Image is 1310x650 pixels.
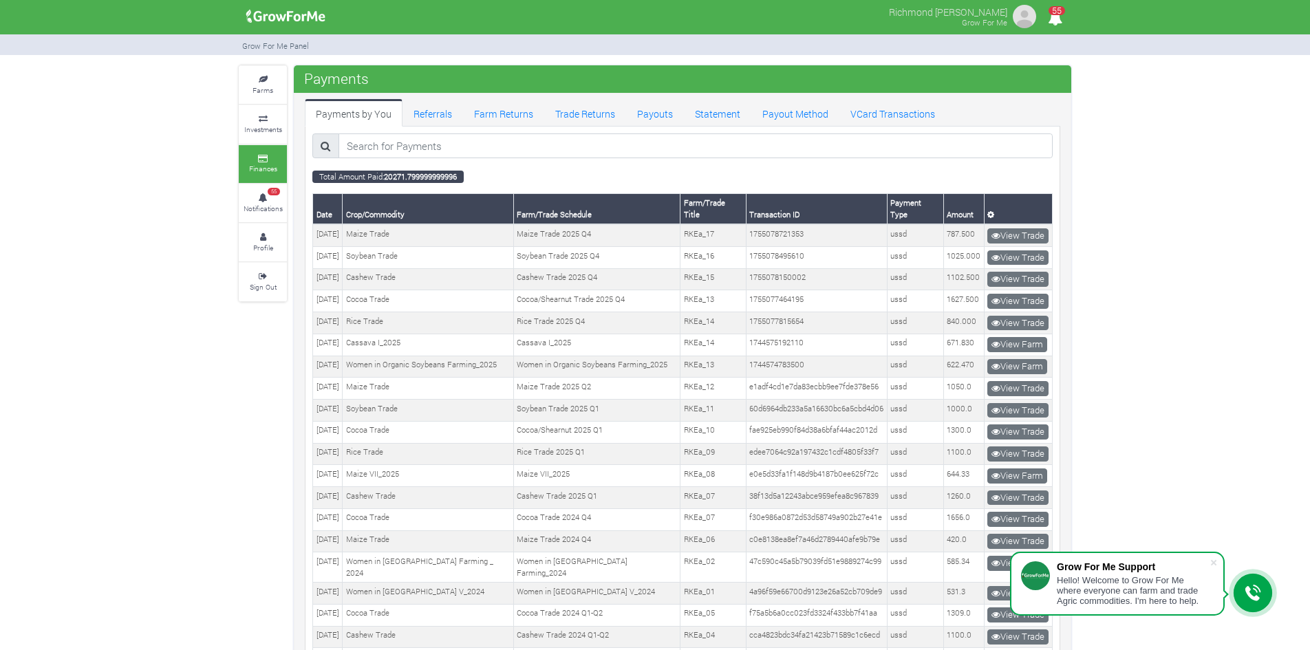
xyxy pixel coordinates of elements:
div: Hello! Welcome to Grow For Me where everyone can farm and trade Agric commodities. I'm here to help. [1057,575,1210,606]
img: growforme image [1011,3,1038,30]
a: Trade Returns [544,99,626,127]
td: Rice Trade 2025 Q4 [513,312,680,334]
td: ussd [887,334,943,356]
td: Cashew Trade 2025 Q1 [513,487,680,509]
td: 1755077464195 [746,290,887,312]
td: Maize Trade 2025 Q4 [513,224,680,246]
td: ussd [887,224,943,246]
td: 38f13d5a12243abce959efea8c967839 [746,487,887,509]
a: View Farm [987,337,1047,352]
td: Maize VII_2025 [343,465,514,487]
small: Sign Out [250,282,277,292]
td: ussd [887,421,943,443]
span: 55 [268,188,280,196]
td: [DATE] [313,334,343,356]
i: Notifications [1042,3,1069,34]
td: Soybean Trade 2025 Q1 [513,400,680,422]
td: Cocoa Trade [343,604,514,626]
td: 787.500 [943,224,984,246]
td: RKEa_01 [680,583,746,605]
td: ussd [887,508,943,530]
td: 1755078495610 [746,247,887,269]
td: Cashew Trade 2024 Q1-Q2 [513,626,680,648]
td: ussd [887,583,943,605]
td: ussd [887,604,943,626]
td: ussd [887,443,943,465]
small: Notifications [244,204,283,213]
td: [DATE] [313,312,343,334]
a: View Farm [987,586,1047,601]
th: Payment Type [887,194,943,224]
td: RKEa_15 [680,268,746,290]
td: [DATE] [313,268,343,290]
input: Search for Payments [339,133,1053,158]
a: View Trade [987,629,1049,644]
td: [DATE] [313,465,343,487]
td: Maize Trade 2024 Q4 [513,530,680,552]
td: Maize VII_2025 [513,465,680,487]
td: 420.0 [943,530,984,552]
td: 585.34 [943,552,984,583]
small: Finances [249,164,277,173]
td: Cocoa Trade 2024 Q1-Q2 [513,604,680,626]
td: Women in Organic Soybeans Farming_2025 [513,356,680,378]
td: 1309.0 [943,604,984,626]
td: Maize Trade [343,224,514,246]
td: [DATE] [313,443,343,465]
th: Amount [943,194,984,224]
a: View Trade [987,446,1049,462]
td: 840.000 [943,312,984,334]
small: Farms [253,85,273,95]
a: View Trade [987,272,1049,287]
td: Maize Trade 2025 Q2 [513,378,680,400]
td: Cocoa Trade [343,508,514,530]
td: RKEa_11 [680,400,746,422]
span: Payments [301,65,372,92]
td: RKEa_13 [680,290,746,312]
td: RKEa_06 [680,530,746,552]
td: e1adf4cd1e7da83ecbb9ee7fde378e56 [746,378,887,400]
a: View Trade [987,534,1049,549]
small: Profile [253,243,273,252]
td: 1300.0 [943,421,984,443]
a: View Trade [987,512,1049,527]
td: [DATE] [313,487,343,509]
td: 47c590c45a5b79039fd51e9889274c99 [746,552,887,583]
td: ussd [887,378,943,400]
td: [DATE] [313,552,343,583]
td: [DATE] [313,530,343,552]
td: 644.33 [943,465,984,487]
td: ussd [887,530,943,552]
td: RKEa_05 [680,604,746,626]
td: RKEa_04 [680,626,746,648]
td: 1744574783500 [746,356,887,378]
td: [DATE] [313,290,343,312]
td: RKEa_16 [680,247,746,269]
td: RKEa_14 [680,334,746,356]
a: View Trade [987,228,1049,243]
td: f30e986a0872d53d58749a902b27e41e [746,508,887,530]
td: Cassava I_2025 [343,334,514,356]
td: 1755077815654 [746,312,887,334]
td: [DATE] [313,583,343,605]
th: Transaction ID [746,194,887,224]
td: 531.3 [943,583,984,605]
td: 1744575192110 [746,334,887,356]
td: Women in [GEOGRAPHIC_DATA] V_2024 [343,583,514,605]
td: RKEa_17 [680,224,746,246]
td: Cashew Trade 2025 Q4 [513,268,680,290]
td: 1100.0 [943,443,984,465]
a: View Trade [987,294,1049,309]
td: edee7064c92a197432c1cdf4805f33f7 [746,443,887,465]
small: Total Amount Paid: [312,171,464,183]
a: View Trade [987,403,1049,418]
td: ussd [887,356,943,378]
td: [DATE] [313,626,343,648]
td: Rice Trade [343,312,514,334]
td: [DATE] [313,224,343,246]
td: 1656.0 [943,508,984,530]
td: 1627.500 [943,290,984,312]
td: RKEa_12 [680,378,746,400]
td: [DATE] [313,378,343,400]
td: ussd [887,552,943,583]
